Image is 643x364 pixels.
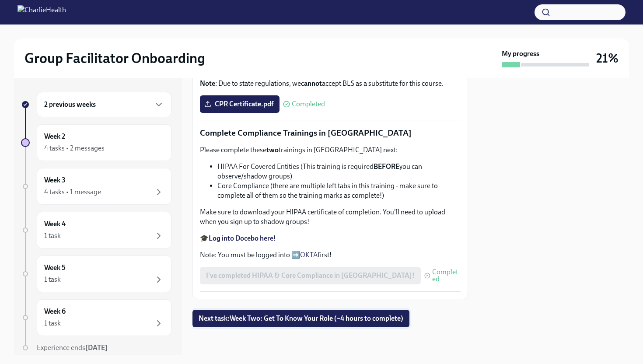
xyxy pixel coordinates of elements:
p: : Due to state regulations, we accept BLS as a substitute for this course. [200,79,461,88]
div: 2 previous weeks [37,92,171,117]
span: Experience ends [37,343,108,352]
p: 🎓 [200,234,461,243]
strong: [DATE] [85,343,108,352]
div: 4 tasks • 1 message [44,187,101,197]
p: Note: You must be logged into ➡️ first! [200,250,461,260]
strong: Note [200,79,215,87]
div: 1 task [44,275,61,284]
h2: Group Facilitator Onboarding [24,49,205,67]
a: Week 41 task [21,212,171,248]
a: Week 61 task [21,299,171,336]
img: CharlieHealth [17,5,66,19]
a: Week 34 tasks • 1 message [21,168,171,205]
h6: 2 previous weeks [44,100,96,109]
h3: 21% [596,50,619,66]
li: HIPAA For Covered Entities (This training is required you can observe/shadow groups) [217,162,461,181]
div: 1 task [44,318,61,328]
span: Next task : Week Two: Get To Know Your Role (~4 hours to complete) [199,314,403,323]
p: Make sure to download your HIPAA certificate of completion. You'll need to upload when you sign u... [200,207,461,227]
h6: Week 4 [44,219,66,229]
p: Complete Compliance Trainings in [GEOGRAPHIC_DATA] [200,127,461,139]
a: Week 24 tasks • 2 messages [21,124,171,161]
strong: BEFORE [374,162,399,171]
label: CPR Certificate.pdf [200,95,280,113]
a: Log into Docebo here! [209,234,276,242]
h6: Week 2 [44,132,65,141]
h6: Week 6 [44,307,66,316]
button: Next task:Week Two: Get To Know Your Role (~4 hours to complete) [192,310,409,327]
h6: Week 3 [44,175,66,185]
strong: two [266,146,279,154]
span: Completed [432,269,461,283]
strong: cannot [301,79,322,87]
div: 1 task [44,231,61,241]
span: Completed [292,101,325,108]
span: CPR Certificate.pdf [206,100,273,108]
a: OKTA [300,251,318,259]
li: Core Compliance (there are multiple left tabs in this training - make sure to complete all of the... [217,181,461,200]
p: Please complete these trainings in [GEOGRAPHIC_DATA] next: [200,145,461,155]
h6: Week 5 [44,263,66,273]
div: 4 tasks • 2 messages [44,143,105,153]
a: Week 51 task [21,255,171,292]
strong: My progress [502,49,539,59]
